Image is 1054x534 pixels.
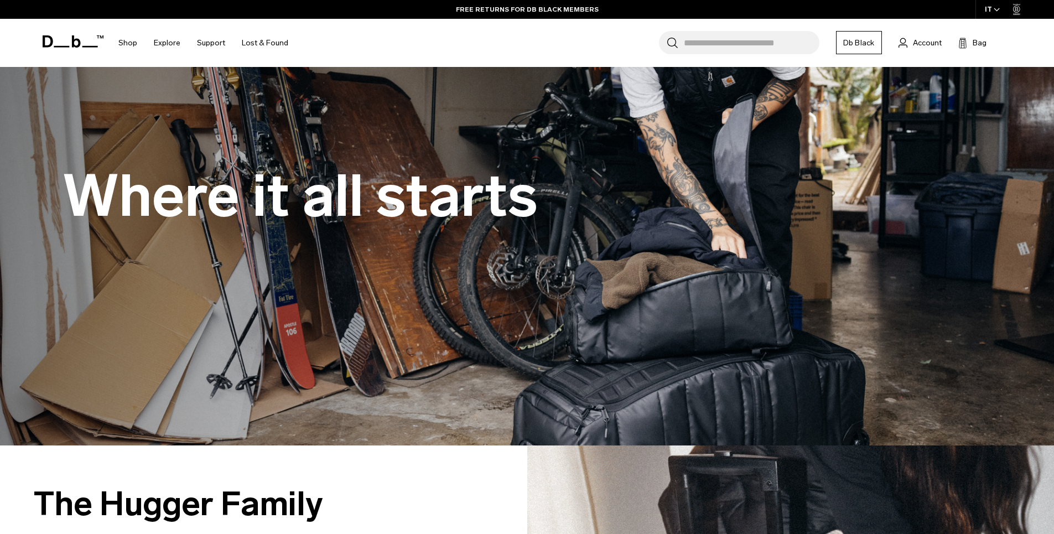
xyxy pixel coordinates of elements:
a: Explore [154,23,180,63]
a: Db Black [836,31,882,54]
a: Shop [118,23,137,63]
span: Bag [973,37,986,49]
a: FREE RETURNS FOR DB BLACK MEMBERS [456,4,599,14]
a: Support [197,23,225,63]
a: Account [899,36,942,49]
a: Lost & Found [242,23,288,63]
nav: Main Navigation [110,19,297,67]
button: Bag [958,36,986,49]
span: Account [913,37,942,49]
h1: Where it all starts [63,164,538,229]
h3: The Hugger Family [33,479,323,529]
